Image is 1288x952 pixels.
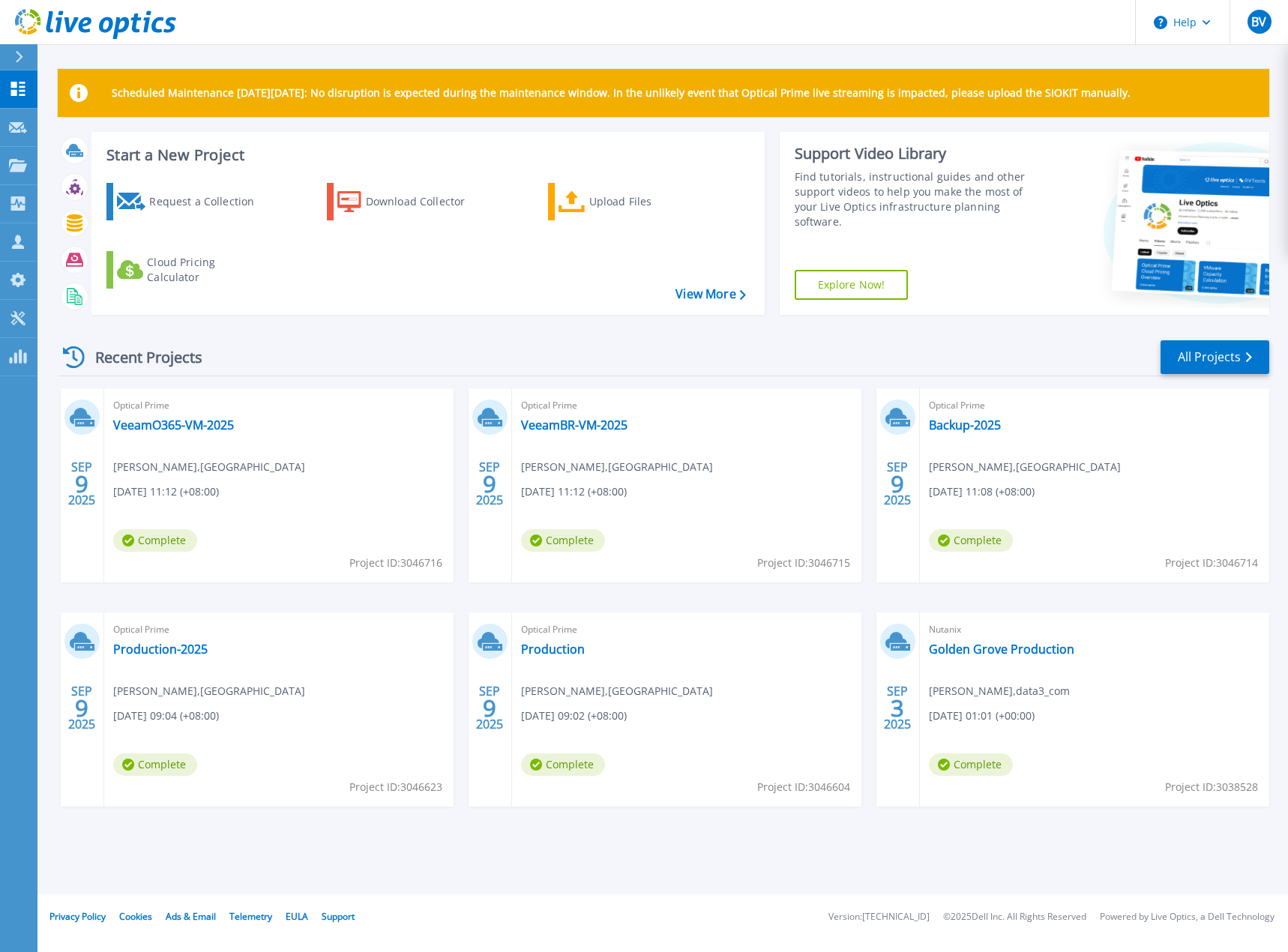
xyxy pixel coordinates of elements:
a: Request a Collection [106,183,274,220]
span: Nutanix [929,621,1260,638]
span: [PERSON_NAME] , [GEOGRAPHIC_DATA] [113,683,305,699]
a: Explore Now! [795,270,909,300]
a: Cloud Pricing Calculator [106,251,274,289]
span: Complete [113,529,197,552]
a: Privacy Policy [49,910,106,923]
li: Version: [TECHNICAL_ID] [828,912,930,922]
div: Upload Files [589,187,709,217]
span: 3 [891,702,904,714]
span: 9 [75,702,88,714]
div: SEP 2025 [475,681,504,735]
span: Optical Prime [929,397,1260,414]
span: [DATE] 09:04 (+08:00) [113,708,219,724]
a: Cookies [119,910,152,923]
span: [DATE] 11:12 (+08:00) [521,483,627,500]
a: VeeamO365-VM-2025 [113,418,234,433]
span: [DATE] 11:08 (+08:00) [929,483,1035,500]
span: Optical Prime [521,621,852,638]
div: Recent Projects [58,339,223,376]
a: VeeamBR-VM-2025 [521,418,628,433]
li: Powered by Live Optics, a Dell Technology [1100,912,1275,922]
div: SEP 2025 [67,681,96,735]
span: [PERSON_NAME] , [GEOGRAPHIC_DATA] [521,683,713,699]
span: Project ID: 3046715 [757,555,850,571]
a: Ads & Email [166,910,216,923]
span: 9 [483,477,496,490]
span: 9 [891,477,904,490]
span: [PERSON_NAME] , [GEOGRAPHIC_DATA] [521,459,713,475]
a: Golden Grove Production [929,642,1074,657]
span: Complete [113,753,197,776]
li: © 2025 Dell Inc. All Rights Reserved [943,912,1086,922]
a: EULA [286,910,308,923]
span: [DATE] 01:01 (+00:00) [929,708,1035,724]
a: Download Collector [327,183,494,220]
a: Telemetry [229,910,272,923]
a: Production [521,642,585,657]
span: Complete [521,753,605,776]
p: Scheduled Maintenance [DATE][DATE]: No disruption is expected during the maintenance window. In t... [112,87,1131,99]
span: Project ID: 3046604 [757,779,850,795]
a: View More [675,287,745,301]
div: Find tutorials, instructional guides and other support videos to help you make the most of your L... [795,169,1043,229]
div: Cloud Pricing Calculator [147,255,267,285]
span: Project ID: 3038528 [1165,779,1258,795]
a: All Projects [1161,340,1269,374]
span: BV [1251,16,1266,28]
span: [PERSON_NAME] , [GEOGRAPHIC_DATA] [929,459,1121,475]
span: Optical Prime [521,397,852,414]
a: Backup-2025 [929,418,1001,433]
span: [DATE] 09:02 (+08:00) [521,708,627,724]
span: Complete [521,529,605,552]
div: SEP 2025 [67,457,96,511]
span: Complete [929,753,1013,776]
div: Support Video Library [795,144,1043,163]
span: Project ID: 3046714 [1165,555,1258,571]
span: [DATE] 11:12 (+08:00) [113,483,219,500]
div: Download Collector [366,187,486,217]
div: SEP 2025 [883,681,912,735]
a: Upload Files [548,183,715,220]
span: [PERSON_NAME] , data3_com [929,683,1070,699]
a: Production-2025 [113,642,208,657]
span: Optical Prime [113,621,445,638]
a: Support [322,910,355,923]
div: SEP 2025 [475,457,504,511]
h3: Start a New Project [106,147,745,163]
div: Request a Collection [149,187,269,217]
span: 9 [483,702,496,714]
span: Project ID: 3046716 [349,555,442,571]
span: 9 [75,477,88,490]
span: Complete [929,529,1013,552]
div: SEP 2025 [883,457,912,511]
span: Optical Prime [113,397,445,414]
span: Project ID: 3046623 [349,779,442,795]
span: [PERSON_NAME] , [GEOGRAPHIC_DATA] [113,459,305,475]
